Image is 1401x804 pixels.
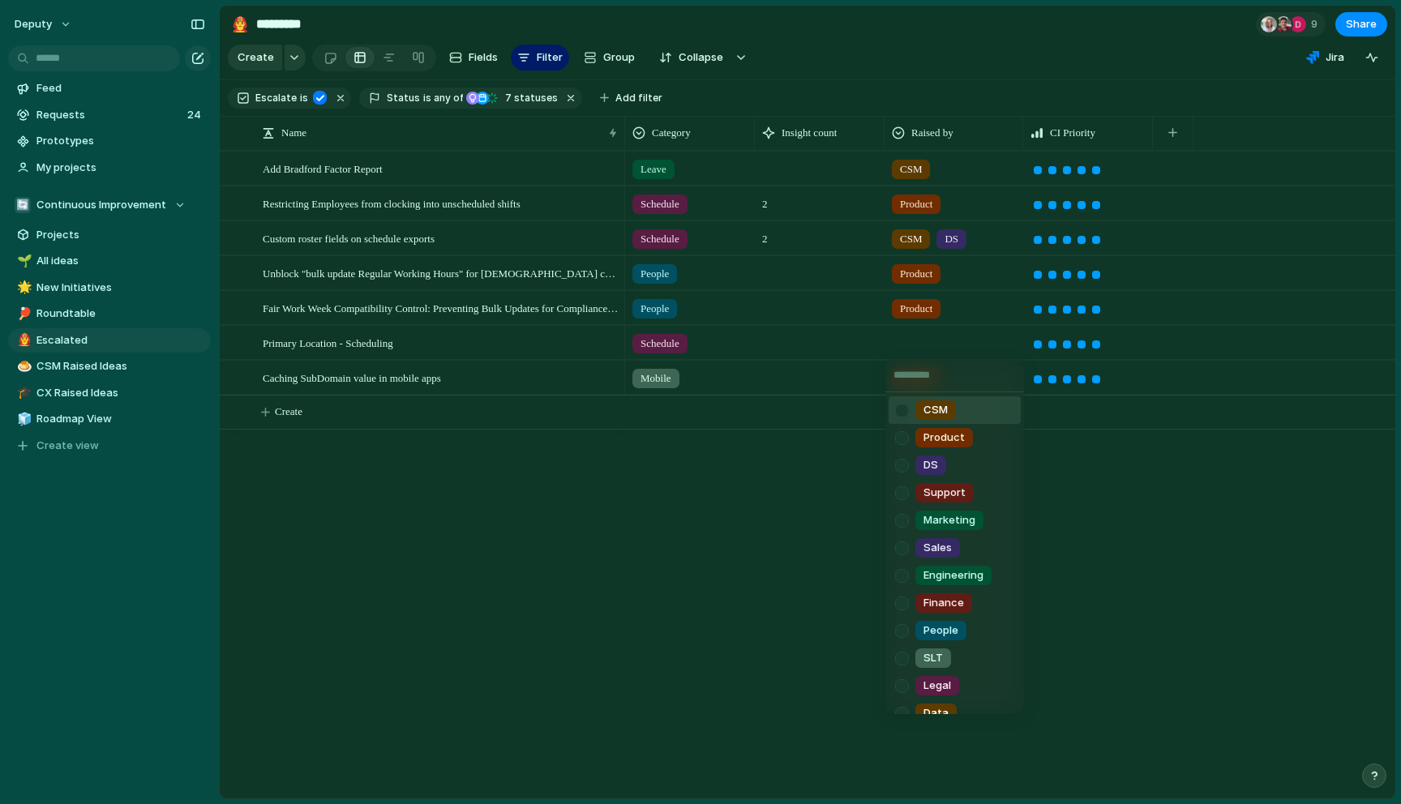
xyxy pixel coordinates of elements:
span: CSM [923,402,948,418]
span: DS [923,457,938,473]
span: SLT [923,650,943,666]
span: Support [923,485,966,501]
span: Marketing [923,512,975,528]
span: Finance [923,595,964,611]
span: Product [923,430,965,446]
span: Legal [923,678,951,694]
span: Sales [923,540,952,556]
span: People [923,622,958,639]
span: Engineering [923,567,983,584]
span: Data [923,705,949,721]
